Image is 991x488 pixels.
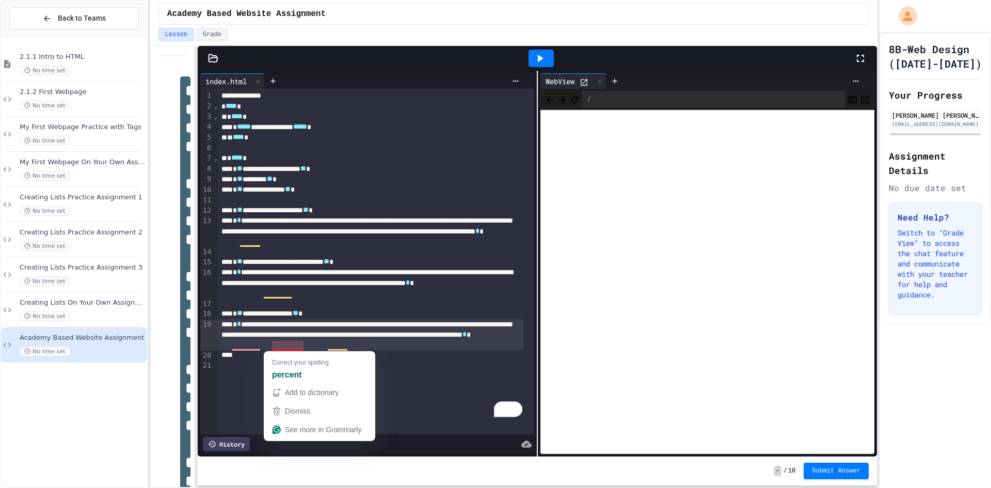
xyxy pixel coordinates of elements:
span: - [774,466,781,476]
div: 2 [200,101,213,112]
span: Academy Based Website Assignment [20,334,145,342]
div: / [582,91,845,107]
span: No time set [20,311,70,321]
span: 2.1.2 First Webpage [20,88,145,97]
span: My First Webpage Practice with Tags [20,123,145,132]
span: Creating Lists Practice Assignment 3 [20,263,145,272]
iframe: Web Preview [540,110,874,454]
button: Submit Answer [804,463,869,479]
div: 13 [200,216,213,247]
button: Back to Teams [9,7,139,29]
div: 4 [200,122,213,132]
div: 9 [200,174,213,184]
div: 5 [200,133,213,143]
span: No time set [20,136,70,146]
span: Forward [557,92,567,105]
span: No time set [20,171,70,181]
span: No time set [20,101,70,111]
div: 16 [200,267,213,298]
div: WebView [540,76,580,87]
span: 2.1.1 Intro to HTML [20,53,145,61]
div: 19 [200,320,213,351]
div: 14 [200,247,213,257]
span: My First Webpage On Your Own Asssignment [20,158,145,167]
span: Fold line [213,154,218,162]
div: 15 [200,257,213,267]
span: 10 [788,467,795,475]
h2: Your Progress [889,88,982,102]
button: Refresh [569,93,580,105]
span: Fold line [213,102,218,110]
h3: Need Help? [898,211,973,224]
h1: 8B-Web Design ([DATE]-[DATE]) [889,42,982,71]
h2: Assignment Details [889,149,982,178]
div: [PERSON_NAME] [PERSON_NAME] [892,111,979,120]
div: 11 [200,195,213,206]
div: 18 [200,309,213,319]
button: Lesson [158,28,194,41]
span: Submit Answer [812,467,860,475]
span: No time set [20,206,70,216]
button: Open in new tab [860,93,870,105]
div: 7 [200,153,213,164]
span: Back [545,92,555,105]
div: index.html [200,76,252,87]
div: 21 [200,360,213,371]
span: No time set [20,347,70,356]
span: No time set [20,66,70,75]
span: Creating Lists On Your Own Assignment [20,298,145,307]
span: No time set [20,241,70,251]
button: Console [848,93,858,105]
span: Academy Based Website Assignment [167,8,326,20]
div: My Account [888,4,920,28]
span: Creating Lists Practice Assignment 1 [20,193,145,202]
div: WebView [540,73,606,89]
div: index.html [200,73,265,89]
span: Fold line [213,112,218,120]
div: 10 [200,185,213,195]
div: To enrich screen reader interactions, please activate Accessibility in Grammarly extension settings [218,89,534,434]
span: Creating Lists Practice Assignment 2 [20,228,145,237]
span: No time set [20,276,70,286]
div: 17 [200,299,213,309]
div: [EMAIL_ADDRESS][DOMAIN_NAME] [892,120,979,128]
div: 1 [200,91,213,101]
button: Grade [196,28,228,41]
span: Back to Teams [58,13,106,24]
div: 8 [200,164,213,174]
div: 12 [200,206,213,216]
p: Switch to "Grade View" to access the chat feature and communicate with your teacher for help and ... [898,228,973,300]
div: 20 [200,351,213,361]
div: History [203,437,250,451]
div: 6 [200,143,213,153]
span: / [784,467,787,475]
div: No due date set [889,182,982,194]
div: 3 [200,112,213,122]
